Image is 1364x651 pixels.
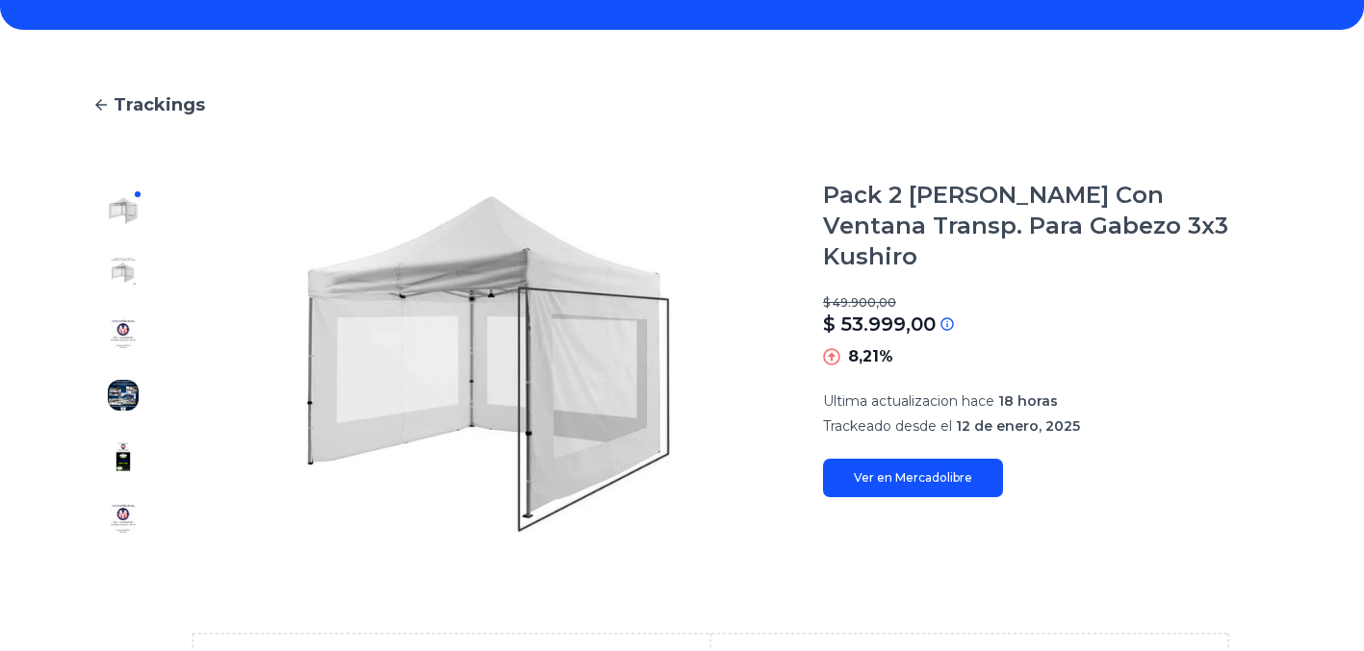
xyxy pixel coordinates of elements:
[998,392,1058,410] span: 18 horas
[114,91,205,118] span: Trackings
[848,345,893,368] p: 8,21%
[92,91,1272,118] a: Trackings
[823,417,952,435] span: Trackeado desde el
[193,180,785,549] img: Pack 2 Paredes Con Ventana Transp. Para Gabezo 3x3 Kushiro
[956,417,1080,435] span: 12 de enero, 2025
[108,380,139,411] img: Pack 2 Paredes Con Ventana Transp. Para Gabezo 3x3 Kushiro
[823,459,1003,497] a: Ver en Mercadolibre
[823,180,1272,272] h1: Pack 2 [PERSON_NAME] Con Ventana Transp. Para Gabezo 3x3 Kushiro
[823,392,994,410] span: Ultima actualizacion hace
[108,318,139,349] img: Pack 2 Paredes Con Ventana Transp. Para Gabezo 3x3 Kushiro
[108,195,139,226] img: Pack 2 Paredes Con Ventana Transp. Para Gabezo 3x3 Kushiro
[823,311,936,338] p: $ 53.999,00
[108,257,139,288] img: Pack 2 Paredes Con Ventana Transp. Para Gabezo 3x3 Kushiro
[108,441,139,472] img: Pack 2 Paredes Con Ventana Transp. Para Gabezo 3x3 Kushiro
[823,295,1272,311] p: $ 49.900,00
[108,503,139,534] img: Pack 2 Paredes Con Ventana Transp. Para Gabezo 3x3 Kushiro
